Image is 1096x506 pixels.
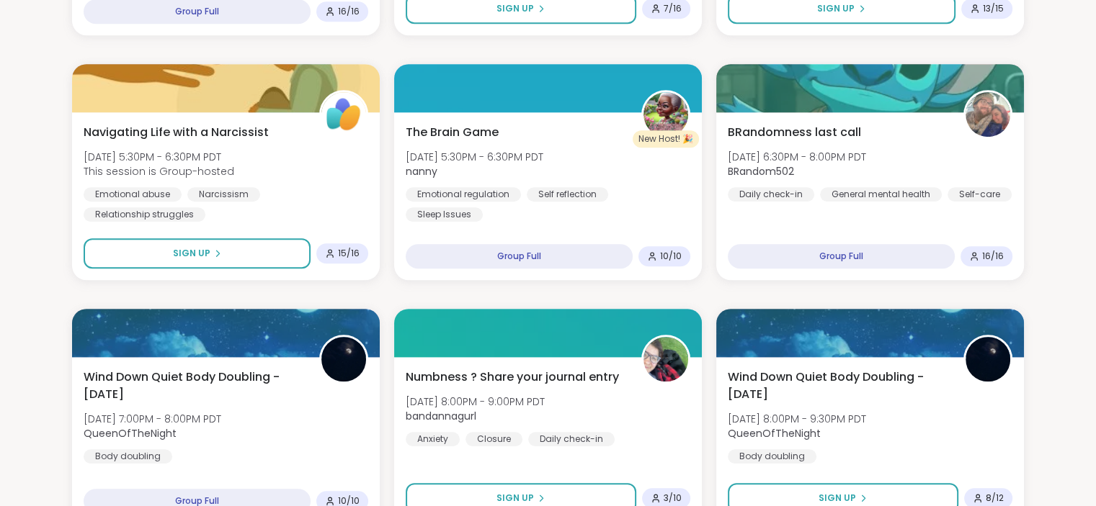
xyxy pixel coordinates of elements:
[406,369,619,386] span: Numbness ? Share your journal entry
[728,244,955,268] div: Group Full
[728,426,821,441] b: QueenOfTheNight
[817,2,855,15] span: Sign Up
[528,432,615,446] div: Daily check-in
[321,92,366,137] img: ShareWell
[84,449,172,464] div: Body doubling
[173,247,210,260] span: Sign Up
[84,164,234,179] span: This session is Group-hosted
[983,3,1004,14] span: 13 / 15
[84,426,177,441] b: QueenOfTheNight
[948,187,1012,202] div: Self-care
[982,250,1004,262] span: 16 / 16
[728,124,861,141] span: BRandomness last call
[406,394,545,409] span: [DATE] 8:00PM - 9:00PM PDT
[643,92,688,137] img: nanny
[84,412,221,426] span: [DATE] 7:00PM - 8:00PM PDT
[84,150,234,164] span: [DATE] 5:30PM - 6:30PM PDT
[660,250,682,262] span: 10 / 10
[406,207,483,222] div: Sleep Issues
[966,92,1010,137] img: BRandom502
[527,187,608,202] div: Self reflection
[820,187,942,202] div: General mental health
[406,187,521,202] div: Emotional regulation
[986,492,1004,504] span: 8 / 12
[338,248,360,259] span: 15 / 16
[84,124,269,141] span: Navigating Life with a Narcissist
[406,244,633,268] div: Group Full
[187,187,260,202] div: Narcissism
[84,369,303,403] span: Wind Down Quiet Body Doubling - [DATE]
[728,449,816,464] div: Body doubling
[465,432,522,446] div: Closure
[84,238,311,268] button: Sign Up
[728,164,794,179] b: BRandom502
[84,187,182,202] div: Emotional abuse
[966,337,1010,381] img: QueenOfTheNight
[406,432,460,446] div: Anxiety
[643,337,688,381] img: bandannagurl
[84,207,205,222] div: Relationship struggles
[406,164,437,179] b: nanny
[406,150,543,164] span: [DATE] 5:30PM - 6:30PM PDT
[406,409,476,423] b: bandannagurl
[728,412,866,426] span: [DATE] 8:00PM - 9:30PM PDT
[406,124,499,141] span: The Brain Game
[338,6,360,17] span: 16 / 16
[664,492,682,504] span: 3 / 10
[664,3,682,14] span: 7 / 16
[728,369,948,403] span: Wind Down Quiet Body Doubling - [DATE]
[728,187,814,202] div: Daily check-in
[819,492,856,505] span: Sign Up
[496,2,534,15] span: Sign Up
[321,337,366,381] img: QueenOfTheNight
[496,492,534,505] span: Sign Up
[728,150,866,164] span: [DATE] 6:30PM - 8:00PM PDT
[633,130,699,148] div: New Host! 🎉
